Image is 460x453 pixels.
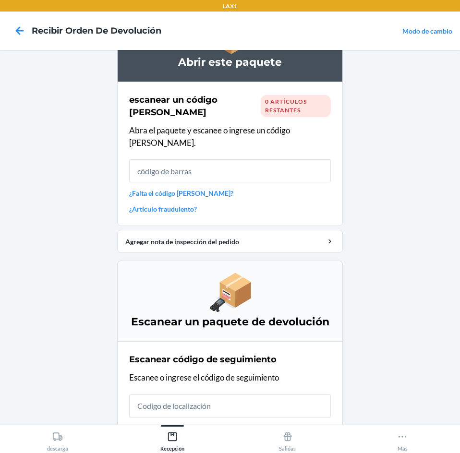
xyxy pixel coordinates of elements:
[129,188,331,198] a: ¿Falta el código [PERSON_NAME]?
[230,425,345,452] button: Salidas
[129,394,331,417] input: Codigo de localización
[129,204,331,214] a: ¿Artículo fraudulento?
[397,428,408,452] div: Más
[129,371,331,384] p: Escanee o ingrese el código de seguimiento
[129,94,261,119] h2: escanear un código [PERSON_NAME]
[125,237,335,247] div: Agregar nota de inspección del pedido
[129,55,331,70] h3: Abrir este paquete
[402,27,452,35] a: Modo de cambio
[129,159,331,182] input: código de barras
[223,2,237,11] p: LAX1
[129,353,277,366] h2: Escanear código de seguimiento
[129,124,331,149] p: Abra el paquete y escanee o ingrese un código [PERSON_NAME].
[129,314,331,330] h3: Escanear un paquete de devolución
[32,24,161,37] h4: Recibir orden de devolución
[47,428,68,452] div: descarga
[160,428,184,452] div: Recepción
[117,230,343,253] button: Agregar nota de inspección del pedido
[279,428,296,452] div: Salidas
[115,425,230,452] button: Recepción
[265,98,307,114] span: 0 artículos restantes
